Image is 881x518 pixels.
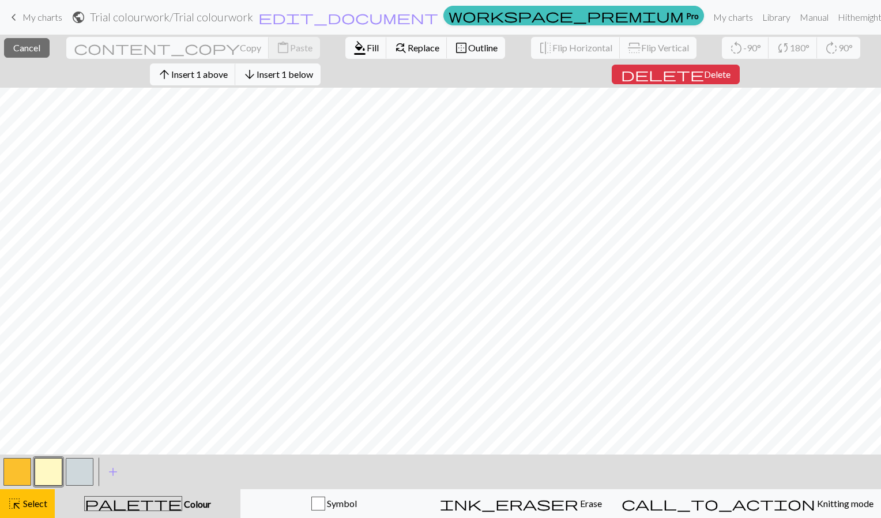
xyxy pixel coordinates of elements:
[386,37,447,59] button: Replace
[578,498,602,509] span: Erase
[408,42,439,53] span: Replace
[353,40,367,56] span: format_color_fill
[427,489,614,518] button: Erase
[838,42,853,53] span: 90°
[258,9,438,25] span: edit_document
[257,69,313,80] span: Insert 1 below
[795,6,833,29] a: Manual
[447,37,505,59] button: Outline
[7,496,21,512] span: highlight_alt
[722,37,769,59] button: -90°
[776,40,790,56] span: sync
[440,496,578,512] span: ink_eraser
[240,42,261,53] span: Copy
[325,498,357,509] span: Symbol
[824,40,838,56] span: rotate_right
[704,69,731,80] span: Delete
[454,40,468,56] span: border_outer
[243,66,257,82] span: arrow_downward
[13,42,40,53] span: Cancel
[815,498,874,509] span: Knitting mode
[367,42,379,53] span: Fill
[769,37,818,59] button: 180°
[614,489,881,518] button: Knitting mode
[21,498,47,509] span: Select
[7,9,21,25] span: keyboard_arrow_left
[729,40,743,56] span: rotate_left
[641,42,689,53] span: Flip Vertical
[106,464,120,480] span: add
[150,63,236,85] button: Insert 1 above
[817,37,860,59] button: 90°
[539,40,552,56] span: flip
[74,40,240,56] span: content_copy
[235,63,321,85] button: Insert 1 below
[345,37,387,59] button: Fill
[790,42,810,53] span: 180°
[612,65,740,84] button: Delete
[240,489,427,518] button: Symbol
[531,37,620,59] button: Flip Horizontal
[171,69,228,80] span: Insert 1 above
[443,6,704,25] a: Pro
[4,38,50,58] button: Cancel
[90,10,253,24] h2: Trial colourwork / Trial colourwork
[743,42,761,53] span: -90°
[66,37,269,59] button: Copy
[182,498,211,509] span: Colour
[394,40,408,56] span: find_replace
[620,37,696,59] button: Flip Vertical
[55,489,240,518] button: Colour
[71,9,85,25] span: public
[7,7,62,27] a: My charts
[626,41,642,55] span: flip
[468,42,498,53] span: Outline
[758,6,795,29] a: Library
[621,66,704,82] span: delete
[552,42,612,53] span: Flip Horizontal
[22,12,62,22] span: My charts
[449,7,684,24] span: workspace_premium
[622,496,815,512] span: call_to_action
[85,496,182,512] span: palette
[709,6,758,29] a: My charts
[157,66,171,82] span: arrow_upward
